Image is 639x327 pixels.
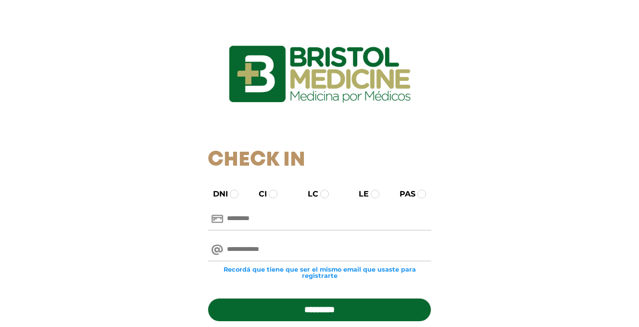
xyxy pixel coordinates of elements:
label: LC [299,188,318,200]
label: DNI [204,188,228,200]
label: CI [250,188,267,200]
label: PAS [391,188,415,200]
label: LE [350,188,369,200]
img: logo_ingresarbristol.jpg [190,12,450,137]
h1: Check In [208,148,431,172]
small: Recordá que tiene que ser el mismo email que usaste para registrarte [208,266,431,279]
